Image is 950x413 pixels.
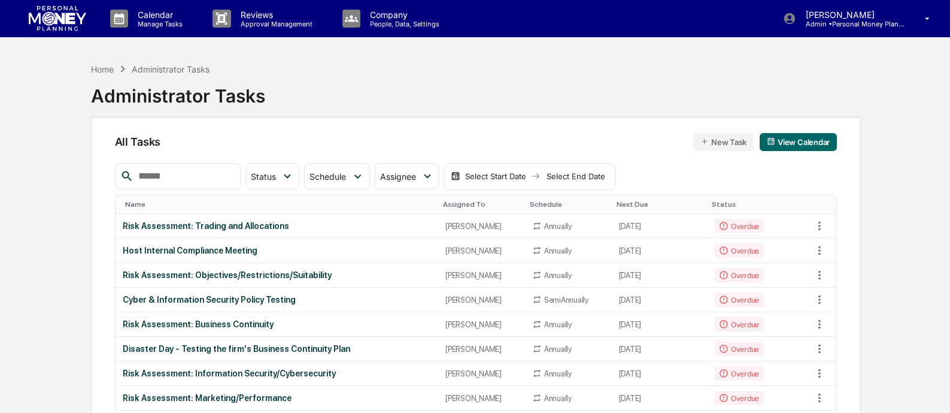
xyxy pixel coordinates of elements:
[29,6,86,31] img: logo
[128,10,189,20] p: Calendar
[714,243,764,258] div: Overdue
[123,393,431,403] div: Risk Assessment: Marketing/Performance
[445,271,518,280] div: [PERSON_NAME]
[123,319,431,329] div: Risk Assessment: Business Continuity
[443,200,520,209] div: Toggle SortBy
[714,219,764,233] div: Overdue
[123,270,431,280] div: Risk Assessment: Objectives/Restrictions/Suitability
[543,171,609,181] div: Select End Date
[544,222,572,231] div: Annually
[123,221,431,231] div: Risk Assessment: Trading and Allocations
[912,373,944,406] iframe: Open customer support
[445,345,518,354] div: [PERSON_NAME]
[231,20,318,28] p: Approval Management
[544,246,572,255] div: Annually
[309,171,346,182] span: Schedule
[360,10,445,20] p: Company
[445,222,518,231] div: [PERSON_NAME]
[128,20,189,28] p: Manage Tasks
[612,386,707,411] td: [DATE]
[380,171,416,182] span: Assignee
[714,366,764,381] div: Overdue
[451,171,460,181] img: calendar
[445,369,518,378] div: [PERSON_NAME]
[796,20,907,28] p: Admin • Personal Money Planning
[714,268,764,282] div: Overdue
[251,171,276,182] span: Status
[115,135,160,148] span: All Tasks
[714,293,764,307] div: Overdue
[463,171,529,181] div: Select Start Date
[531,171,541,181] img: arrow right
[612,263,707,288] td: [DATE]
[125,200,433,209] div: Toggle SortBy
[767,137,775,146] img: calendar
[231,10,318,20] p: Reviews
[445,320,518,329] div: [PERSON_NAME]
[544,394,572,403] div: Annually
[714,342,764,356] div: Overdue
[612,337,707,361] td: [DATE]
[714,391,764,405] div: Overdue
[544,369,572,378] div: Annually
[617,200,702,209] div: Toggle SortBy
[544,271,572,280] div: Annually
[612,239,707,263] td: [DATE]
[91,76,265,107] div: Administrator Tasks
[445,394,518,403] div: [PERSON_NAME]
[123,344,431,354] div: Disaster Day - Testing the firm's Business Continuity Plan
[714,317,764,331] div: Overdue
[544,296,588,305] div: SemiAnnually
[360,20,445,28] p: People, Data, Settings
[544,345,572,354] div: Annually
[712,200,808,209] div: Toggle SortBy
[612,214,707,239] td: [DATE]
[796,10,907,20] p: [PERSON_NAME]
[693,133,754,151] button: New Task
[91,64,114,74] div: Home
[123,369,431,378] div: Risk Assessment: Information Security/Cybersecurity
[132,64,210,74] div: Administrator Tasks
[530,200,607,209] div: Toggle SortBy
[544,320,572,329] div: Annually
[445,296,518,305] div: [PERSON_NAME]
[612,312,707,337] td: [DATE]
[812,200,836,209] div: Toggle SortBy
[123,295,431,305] div: Cyber & Information Security Policy Testing
[123,246,431,255] div: Host Internal Compliance Meeting
[612,361,707,386] td: [DATE]
[445,246,518,255] div: [PERSON_NAME]
[760,133,837,151] button: View Calendar
[612,288,707,312] td: [DATE]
